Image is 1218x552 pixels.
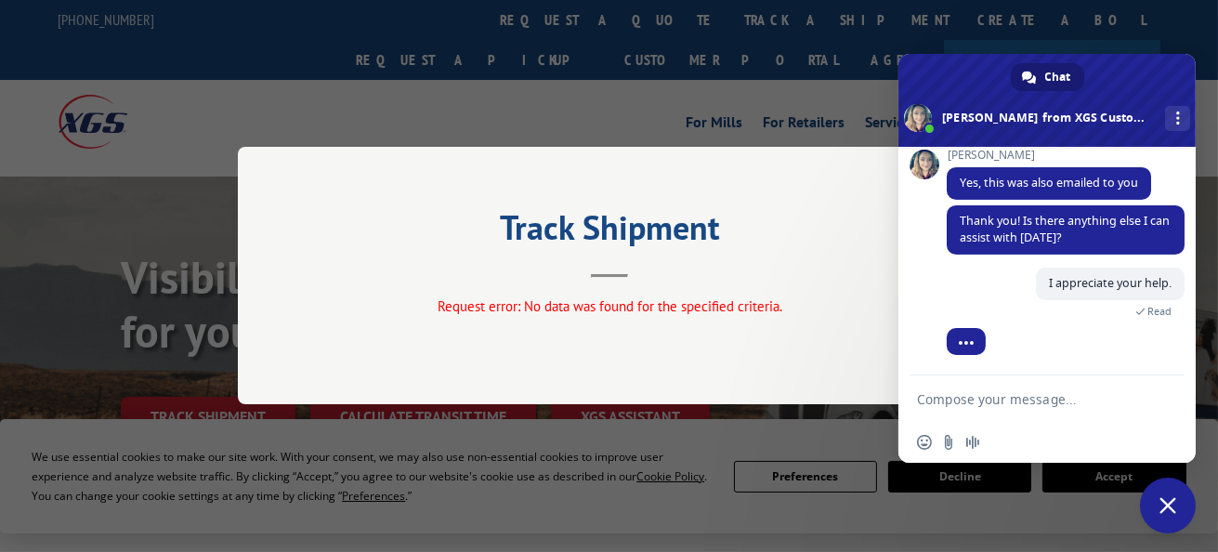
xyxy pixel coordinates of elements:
[941,435,956,450] span: Send a file
[960,175,1138,191] span: Yes, this was also emailed to you
[1140,478,1196,533] a: Close chat
[1011,63,1084,91] a: Chat
[1147,305,1172,318] span: Read
[965,435,980,450] span: Audio message
[917,435,932,450] span: Insert an emoji
[917,375,1140,422] textarea: Compose your message...
[437,298,781,316] span: Request error: No data was found for the specified criteria.
[331,215,888,250] h2: Track Shipment
[1049,275,1172,291] span: I appreciate your help.
[1045,63,1071,91] span: Chat
[947,149,1151,162] span: [PERSON_NAME]
[960,213,1170,245] span: Thank you! Is there anything else I can assist with [DATE]?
